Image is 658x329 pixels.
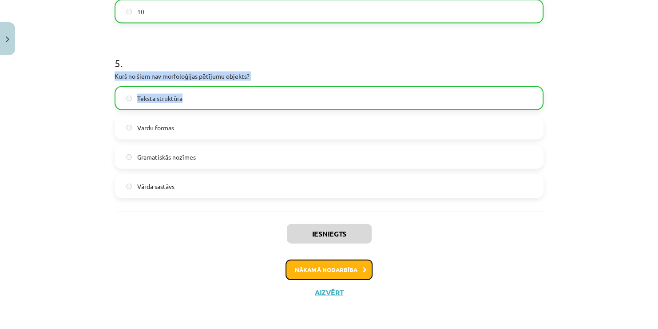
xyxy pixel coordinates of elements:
span: 10 [137,7,144,16]
input: Vārda sastāvs [126,184,132,189]
input: Gramatiskās nozīmes [126,154,132,160]
span: Teksta struktūra [137,94,182,103]
p: Kurš no šiem nav morfoloģijas pētījumu objekts? [115,72,543,81]
span: Gramatiskās nozīmes [137,152,196,162]
span: Vārdu formas [137,123,174,132]
h1: 5 . [115,41,543,69]
img: icon-close-lesson-0947bae3869378f0d4975bcd49f059093ad1ed9edebbc8119c70593378902aed.svg [6,36,9,42]
button: Iesniegts [287,224,372,244]
button: Aizvērt [312,288,346,297]
input: Teksta struktūra [126,96,132,101]
button: Nākamā nodarbība [285,260,373,280]
span: Vārda sastāvs [137,182,174,191]
input: 10 [126,9,132,15]
input: Vārdu formas [126,125,132,131]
